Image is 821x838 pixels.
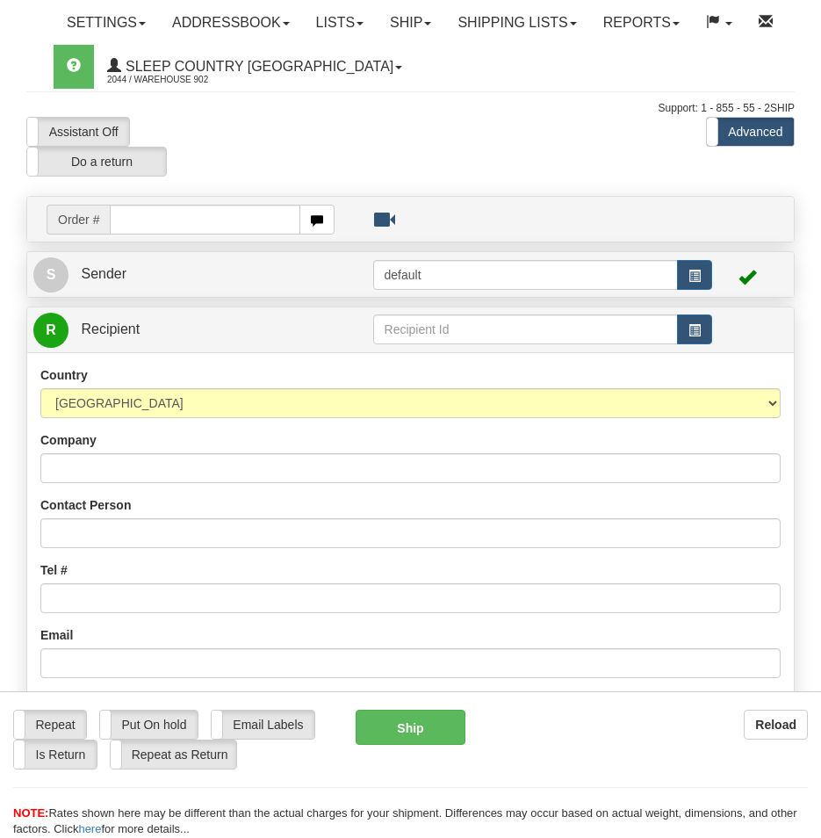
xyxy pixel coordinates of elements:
[94,45,415,89] a: Sleep Country [GEOGRAPHIC_DATA] 2044 / Warehouse 902
[744,710,808,740] button: Reload
[33,256,373,293] a: S Sender
[373,314,679,344] input: Recipient Id
[14,740,97,769] label: Is Return
[111,740,236,769] label: Repeat as Return
[303,1,377,45] a: Lists
[100,711,198,739] label: Put On hold
[159,1,303,45] a: Addressbook
[13,806,48,820] span: NOTE:
[40,431,97,449] label: Company
[212,711,314,739] label: Email Labels
[707,118,794,146] label: Advanced
[40,366,88,384] label: Country
[81,321,140,336] span: Recipient
[81,266,126,281] span: Sender
[14,711,86,739] label: Repeat
[590,1,693,45] a: Reports
[27,148,166,176] label: Do a return
[444,1,589,45] a: Shipping lists
[373,260,679,290] input: Sender Id
[33,312,335,348] a: R Recipient
[27,118,129,146] label: Assistant Off
[356,710,466,745] button: Ship
[26,101,795,116] div: Support: 1 - 855 - 55 - 2SHIP
[33,257,68,293] span: S
[755,718,796,732] b: Reload
[54,1,159,45] a: Settings
[107,71,239,89] span: 2044 / Warehouse 902
[40,626,73,644] label: Email
[781,329,819,509] iframe: chat widget
[377,1,444,45] a: Ship
[78,822,101,835] a: here
[47,205,110,235] span: Order #
[40,561,68,579] label: Tel #
[40,496,131,514] label: Contact Person
[33,313,68,348] span: R
[121,59,393,74] span: Sleep Country [GEOGRAPHIC_DATA]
